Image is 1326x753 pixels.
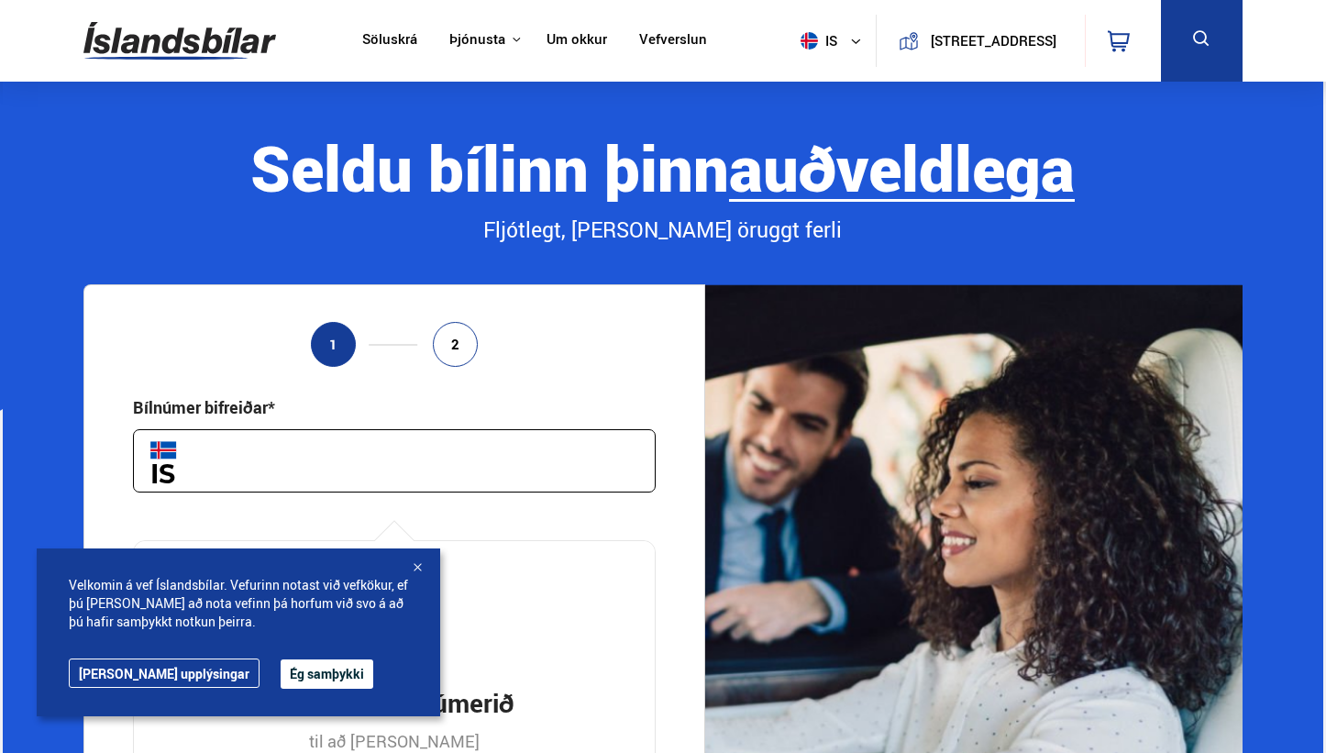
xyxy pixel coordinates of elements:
[69,576,408,631] span: Velkomin á vef Íslandsbílar. Vefurinn notast við vefkökur, ef þú [PERSON_NAME] að nota vefinn þá ...
[887,15,1074,67] a: [STREET_ADDRESS]
[729,125,1075,210] b: auðveldlega
[793,32,839,50] span: is
[309,730,480,752] p: til að [PERSON_NAME]
[801,32,818,50] img: svg+xml;base64,PHN2ZyB4bWxucz0iaHR0cDovL3d3dy53My5vcmcvMjAwMC9zdmciIHdpZHRoPSI1MTIiIGhlaWdodD0iNT...
[451,337,459,352] span: 2
[281,659,373,689] button: Ég samþykki
[83,215,1243,246] div: Fljótlegt, [PERSON_NAME] öruggt ferli
[449,31,505,49] button: Þjónusta
[639,31,707,50] a: Vefverslun
[83,11,276,71] img: G0Ugv5HjCgRt.svg
[133,396,275,418] div: Bílnúmer bifreiðar*
[362,31,417,50] a: Söluskrá
[329,337,337,352] span: 1
[793,14,876,68] button: is
[547,31,607,50] a: Um okkur
[83,133,1243,202] div: Seldu bílinn þinn
[926,33,1061,49] button: [STREET_ADDRESS]
[69,659,260,688] a: [PERSON_NAME] upplýsingar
